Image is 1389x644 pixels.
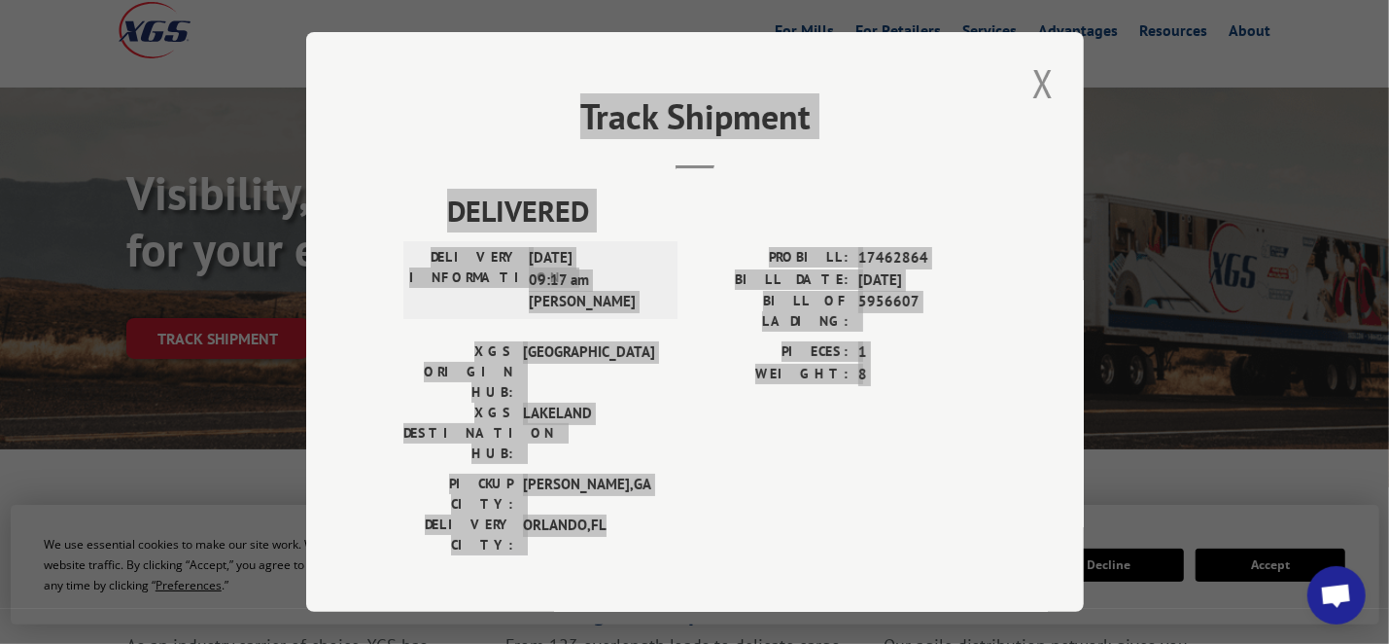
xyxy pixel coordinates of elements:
[523,515,654,555] span: ORLANDO , FL
[695,364,849,386] label: WEIGHT:
[858,341,987,364] span: 1
[858,291,987,332] span: 5956607
[523,341,654,403] span: [GEOGRAPHIC_DATA]
[447,189,987,233] span: DELIVERED
[695,247,849,269] label: PROBILL:
[1026,56,1059,110] button: Close modal
[1307,566,1366,625] a: Open chat
[523,474,654,515] span: [PERSON_NAME] , GA
[409,247,519,313] label: DELIVERY INFORMATION:
[523,403,654,464] span: LAKELAND
[403,515,513,555] label: DELIVERY CITY:
[529,247,660,313] span: [DATE] 09:17 am [PERSON_NAME]
[403,403,513,464] label: XGS DESTINATION HUB:
[695,341,849,364] label: PIECES:
[858,269,987,292] span: [DATE]
[403,103,987,140] h2: Track Shipment
[403,341,513,403] label: XGS ORIGIN HUB:
[858,247,987,269] span: 17462864
[403,474,513,515] label: PICKUP CITY:
[695,291,849,332] label: BILL OF LADING:
[695,269,849,292] label: BILL DATE:
[858,364,987,386] span: 8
